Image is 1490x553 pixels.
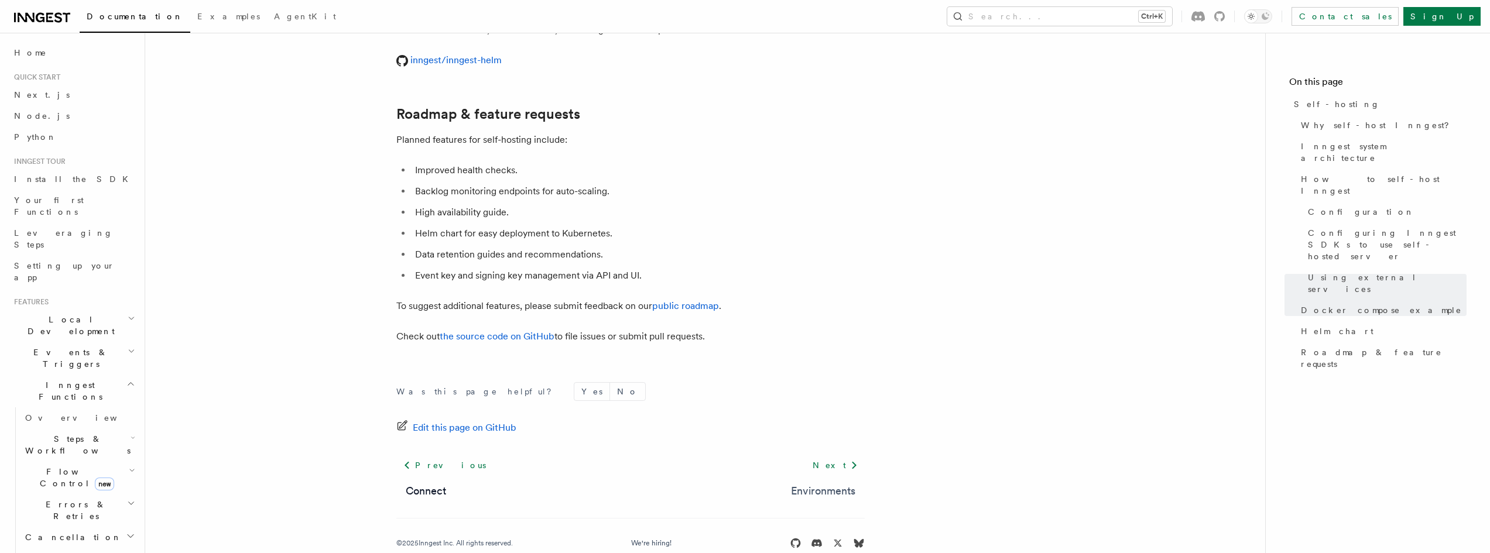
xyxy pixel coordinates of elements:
a: Leveraging Steps [9,222,138,255]
kbd: Ctrl+K [1139,11,1165,22]
a: Contact sales [1292,7,1399,26]
span: Overview [25,413,146,423]
span: Inngest Functions [9,379,126,403]
li: Improved health checks. [412,162,865,178]
span: Local Development [9,314,128,337]
li: Event key and signing key management via API and UI. [412,267,865,284]
span: Examples [197,12,260,21]
div: © 2025 Inngest Inc. All rights reserved. [396,538,513,548]
button: Cancellation [20,527,138,548]
a: Self-hosting [1289,94,1467,115]
a: Roadmap & feature requests [396,106,580,122]
p: Was this page helpful? [396,386,560,397]
span: Install the SDK [14,174,135,184]
span: Configuration [1308,206,1414,218]
a: Sign Up [1403,7,1481,26]
li: High availability guide. [412,204,865,221]
a: Using external services [1303,267,1467,300]
span: Setting up your app [14,261,115,282]
a: AgentKit [267,4,343,32]
p: Planned features for self-hosting include: [396,132,865,148]
span: Errors & Retries [20,499,127,522]
a: Documentation [80,4,190,33]
span: Configuring Inngest SDKs to use self-hosted server [1308,227,1467,262]
p: Check out to file issues or submit pull requests. [396,328,865,345]
span: Inngest tour [9,157,66,166]
a: Next.js [9,84,138,105]
span: Features [9,297,49,307]
span: Docker compose example [1301,304,1462,316]
button: No [610,383,645,400]
li: Helm chart for easy deployment to Kubernetes. [412,225,865,242]
span: Flow Control [20,466,129,489]
button: Yes [574,383,609,400]
p: To suggest additional features, please submit feedback on our . [396,298,865,314]
span: Using external services [1308,272,1467,295]
a: inngest/inngest-helm [396,54,502,66]
span: Home [14,47,47,59]
a: Connect [406,483,446,499]
span: Inngest system architecture [1301,140,1467,164]
span: Helm chart [1301,325,1373,337]
span: How to self-host Inngest [1301,173,1467,197]
span: Edit this page on GitHub [413,420,516,436]
a: How to self-host Inngest [1296,169,1467,201]
a: Examples [190,4,267,32]
span: Cancellation [20,531,122,543]
a: Why self-host Inngest? [1296,115,1467,136]
span: Documentation [87,12,183,21]
a: Node.js [9,105,138,126]
a: Configuring Inngest SDKs to use self-hosted server [1303,222,1467,267]
span: Roadmap & feature requests [1301,346,1467,370]
a: Previous [396,455,493,476]
a: We're hiring! [631,538,672,548]
button: Inngest Functions [9,375,138,407]
a: Inngest system architecture [1296,136,1467,169]
span: Next.js [14,90,70,99]
span: Events & Triggers [9,346,128,370]
span: Python [14,132,57,142]
a: public roadmap [652,300,719,311]
a: Environments [791,483,855,499]
a: Edit this page on GitHub [396,420,516,436]
span: Quick start [9,73,60,82]
a: Overview [20,407,138,428]
a: Home [9,42,138,63]
button: Local Development [9,309,138,342]
button: Toggle dark mode [1244,9,1272,23]
li: Backlog monitoring endpoints for auto-scaling. [412,183,865,200]
span: Leveraging Steps [14,228,113,249]
a: Python [9,126,138,147]
a: Roadmap & feature requests [1296,342,1467,375]
a: the source code on GitHub [440,331,554,342]
span: Steps & Workflows [20,433,131,456]
span: Why self-host Inngest? [1301,119,1457,131]
button: Search...Ctrl+K [947,7,1172,26]
a: Next [806,455,865,476]
li: Data retention guides and recommendations. [412,246,865,263]
span: new [95,478,114,490]
button: Steps & Workflows [20,428,138,461]
button: Events & Triggers [9,342,138,375]
button: Flow Controlnew [20,461,138,494]
a: Configuration [1303,201,1467,222]
span: Node.js [14,111,70,121]
span: Your first Functions [14,195,84,217]
a: Install the SDK [9,169,138,190]
a: Your first Functions [9,190,138,222]
span: Self-hosting [1294,98,1380,110]
a: Helm chart [1296,321,1467,342]
h4: On this page [1289,75,1467,94]
a: Setting up your app [9,255,138,288]
span: AgentKit [274,12,336,21]
a: Docker compose example [1296,300,1467,321]
button: Errors & Retries [20,494,138,527]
